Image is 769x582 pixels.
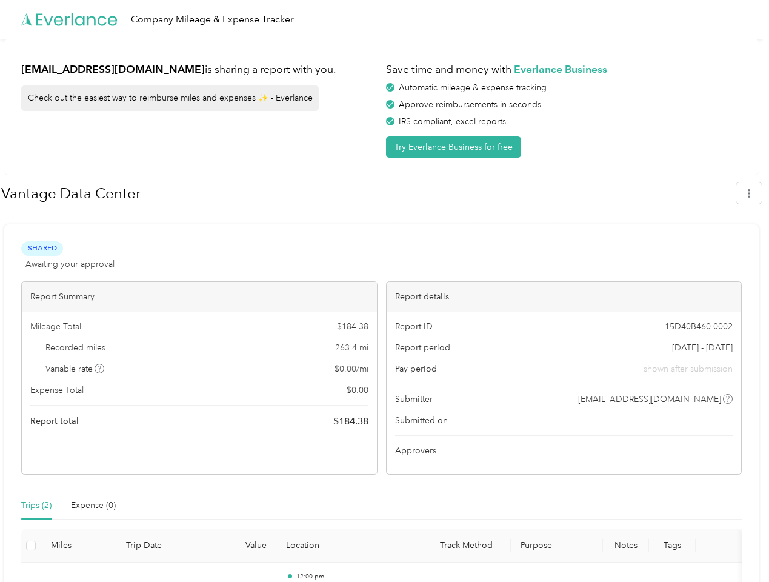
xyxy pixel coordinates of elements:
div: Trips (2) [21,499,52,512]
strong: [EMAIL_ADDRESS][DOMAIN_NAME] [21,62,205,75]
p: 12:00 pm [296,572,421,581]
span: $ 184.38 [333,414,368,429]
span: Recorded miles [45,341,105,354]
span: 15D40B460-0002 [665,320,733,333]
th: Miles [41,529,116,563]
span: Submitted on [395,414,448,427]
span: Report ID [395,320,433,333]
span: Approve reimbursements in seconds [399,99,541,110]
h1: is sharing a report with you. [21,62,378,77]
span: Report period [395,341,450,354]
span: shown after submission [644,363,733,375]
span: Awaiting your approval [25,258,115,270]
span: Submitter [395,393,433,406]
th: Notes [603,529,649,563]
th: Trip Date [116,529,202,563]
span: Mileage Total [30,320,81,333]
span: [DATE] - [DATE] [672,341,733,354]
strong: Everlance Business [514,62,607,75]
span: Shared [21,241,63,255]
span: $ 0.00 / mi [335,363,368,375]
th: Value [202,529,276,563]
th: Track Method [430,529,510,563]
span: 263.4 mi [335,341,368,354]
span: Pay period [395,363,437,375]
span: [EMAIL_ADDRESS][DOMAIN_NAME] [578,393,721,406]
span: $ 184.38 [337,320,368,333]
span: $ 0.00 [347,384,368,396]
h1: Vantage Data Center [1,179,728,208]
th: Tags [649,529,695,563]
div: Company Mileage & Expense Tracker [131,12,294,27]
span: Automatic mileage & expense tracking [399,82,547,93]
span: - [730,414,733,427]
span: Approvers [395,444,436,457]
span: IRS compliant, excel reports [399,116,506,127]
th: Location [276,529,430,563]
th: Purpose [511,529,604,563]
div: Expense (0) [71,499,116,512]
span: Variable rate [45,363,105,375]
h1: Save time and money with [386,62,742,77]
button: Try Everlance Business for free [386,136,521,158]
span: Expense Total [30,384,84,396]
div: Check out the easiest way to reimburse miles and expenses ✨ - Everlance [21,85,319,111]
span: Report total [30,415,79,427]
div: Report Summary [22,282,377,312]
div: Report details [387,282,742,312]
